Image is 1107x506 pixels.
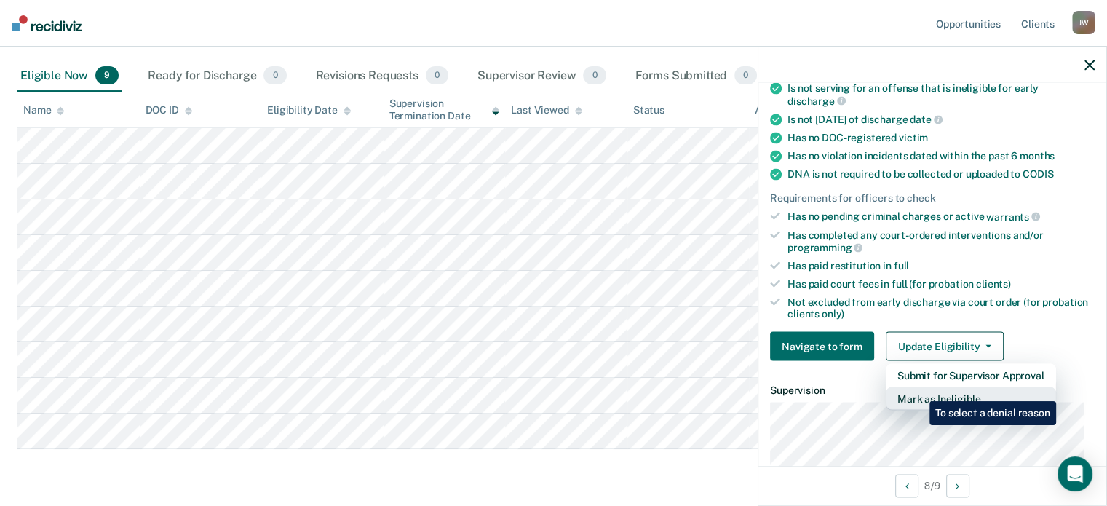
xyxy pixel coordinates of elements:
span: clients) [976,277,1011,289]
div: Forms Submitted [632,60,761,92]
span: 9 [95,66,119,85]
span: 0 [734,66,757,85]
span: 0 [583,66,606,85]
div: Has no violation incidents dated within the past 6 [787,150,1095,162]
div: Open Intercom Messenger [1058,456,1092,491]
div: Supervisor Review [475,60,609,92]
span: full [894,259,909,271]
button: Update Eligibility [886,332,1004,361]
span: programming [787,242,862,253]
div: 8 / 9 [758,466,1106,505]
span: months [1020,150,1055,162]
button: Previous Opportunity [895,474,918,497]
div: Not excluded from early discharge via court order (for probation clients [787,296,1095,320]
span: CODIS [1023,168,1053,180]
button: Mark as Ineligible [886,387,1056,411]
div: Has completed any court-ordered interventions and/or [787,229,1095,253]
div: Is not serving for an offense that is ineligible for early [787,82,1095,107]
div: Last Viewed [511,104,582,116]
div: J W [1072,11,1095,34]
a: Navigate to form link [770,332,880,361]
span: only) [822,308,844,320]
div: Eligibility Date [267,104,351,116]
span: 0 [263,66,286,85]
div: Has paid restitution in [787,259,1095,272]
div: Is not [DATE] of discharge [787,113,1095,126]
div: Requirements for officers to check [770,192,1095,205]
div: Revisions Requests [313,60,451,92]
div: Ready for Discharge [145,60,289,92]
span: victim [899,132,928,143]
div: Status [633,104,664,116]
span: warrants [986,210,1040,222]
span: discharge [787,95,846,106]
div: DNA is not required to be collected or uploaded to [787,168,1095,181]
span: 0 [426,66,448,85]
div: Assigned to [755,104,823,116]
div: Has no DOC-registered [787,132,1095,144]
dt: Supervision [770,384,1095,397]
button: Next Opportunity [946,474,969,497]
div: Name [23,104,64,116]
div: Has no pending criminal charges or active [787,210,1095,223]
div: Eligible Now [17,60,122,92]
span: date [910,114,942,125]
img: Recidiviz [12,15,82,31]
button: Navigate to form [770,332,874,361]
div: Has paid court fees in full (for probation [787,277,1095,290]
div: Supervision Termination Date [389,98,500,122]
div: DOC ID [146,104,192,116]
button: Submit for Supervisor Approval [886,364,1056,387]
